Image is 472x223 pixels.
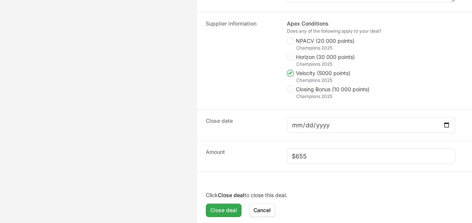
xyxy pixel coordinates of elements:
div: Champions 2025 [296,45,455,51]
dt: Close date [206,117,278,133]
div: Champions 2025 [296,77,455,83]
input: $ [292,152,450,161]
span: Horizon (30 000 points) [296,53,355,61]
b: Close deal [218,192,244,198]
legend: Apex Conditions [287,20,329,27]
button: Close deal [206,203,241,217]
span: Cancel [253,206,271,215]
div: Does any of the following apply to your deal? [287,28,455,34]
span: Velocity (5000 points) [296,69,350,77]
div: Champions 2025 [296,93,455,99]
span: NPACV (20 000 points) [296,37,354,45]
dt: Supplier information [206,20,278,102]
dt: Amount [206,148,278,164]
button: Cancel [249,203,275,217]
span: Close deal [210,206,237,215]
span: Closing Bonus (10 000 points) [296,86,369,93]
div: Champions 2025 [296,61,455,67]
p: Click to close this deal. [206,191,463,199]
